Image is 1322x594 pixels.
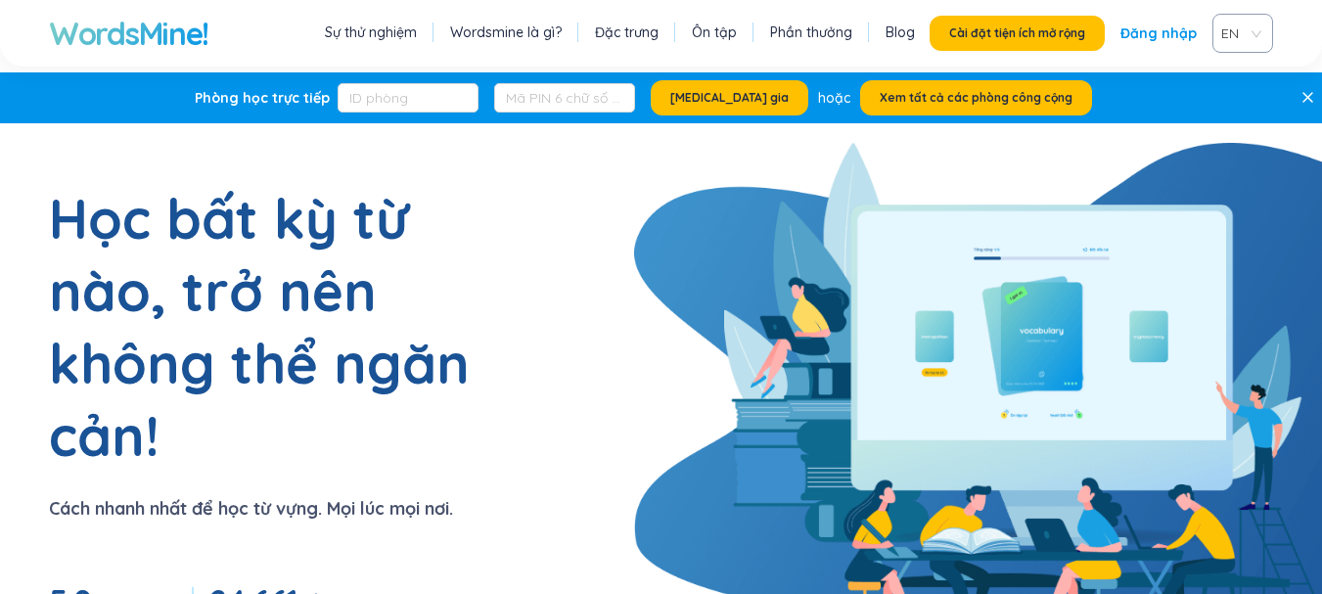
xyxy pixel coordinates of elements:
a: Sự thử nghiệm [325,23,417,42]
font: Xem tất cả các phòng công cộng [880,90,1072,105]
font: Phòng học trực tiếp [195,89,330,107]
font: Sự thử nghiệm [325,23,417,41]
input: Mã PIN 6 chữ số (Tùy chọn) [494,83,635,113]
a: Đăng nhập [1120,16,1197,51]
a: Wordsmine là gì? [450,23,562,42]
button: Xem tất cả các phòng công cộng [860,80,1092,115]
a: Ôn tập [692,23,737,42]
font: Blog [886,23,915,41]
font: Đặc trưng [595,23,659,41]
font: Phần thưởng [770,23,852,41]
font: EN [1221,24,1239,42]
input: ID phòng [338,83,479,113]
a: Phần thưởng [770,23,852,42]
font: Đăng nhập [1120,24,1197,42]
font: [MEDICAL_DATA] gia [670,90,789,105]
a: WordsMine! [49,14,208,53]
button: Cài đặt tiện ích mở rộng [930,16,1105,51]
font: Cài đặt tiện ích mở rộng [949,25,1085,40]
font: Cách nhanh nhất để học từ vựng. Mọi lúc mọi nơi. [49,497,453,520]
font: Học bất kỳ từ nào, trở nên không thể ngăn cản! [49,184,470,470]
font: hoặc [818,89,850,107]
font: Wordsmine là gì? [450,23,562,41]
button: [MEDICAL_DATA] gia [651,80,808,115]
font: Ôn tập [692,23,737,41]
span: VIE [1221,19,1256,48]
a: Blog [886,23,915,42]
a: Đặc trưng [595,23,659,42]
